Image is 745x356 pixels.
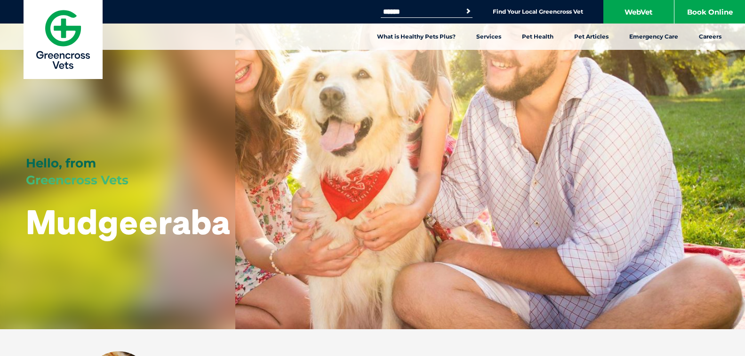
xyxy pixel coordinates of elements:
button: Search [464,7,473,16]
a: Find Your Local Greencross Vet [493,8,583,16]
h1: Mudgeeraba [26,203,230,240]
a: Services [466,24,512,50]
a: Emergency Care [619,24,689,50]
a: Pet Health [512,24,564,50]
a: What is Healthy Pets Plus? [367,24,466,50]
span: Greencross Vets [26,173,128,188]
span: Hello, from [26,156,96,171]
a: Careers [689,24,732,50]
a: Pet Articles [564,24,619,50]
